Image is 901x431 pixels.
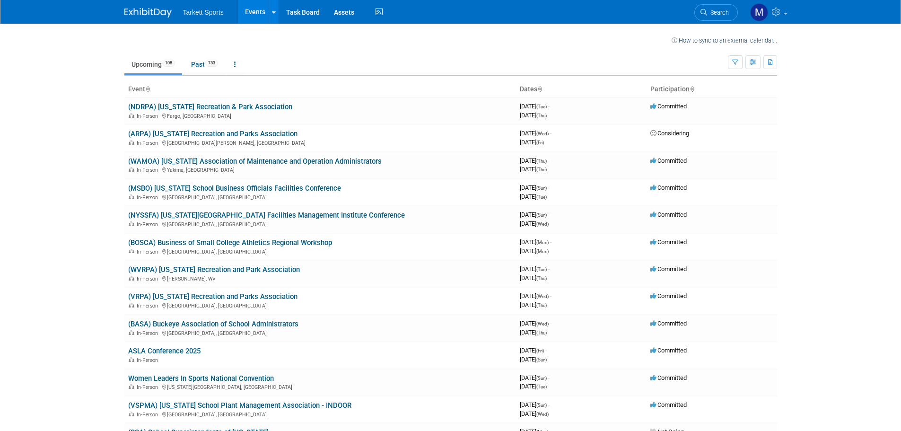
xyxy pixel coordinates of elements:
span: - [550,320,551,327]
span: [DATE] [520,410,549,417]
img: In-Person Event [129,194,134,199]
span: [DATE] [520,347,547,354]
img: In-Person Event [129,249,134,254]
div: [GEOGRAPHIC_DATA], [GEOGRAPHIC_DATA] [128,220,512,228]
a: Search [694,4,738,21]
span: Committed [650,103,687,110]
span: (Thu) [536,330,547,335]
span: (Thu) [536,158,547,164]
span: Committed [650,211,687,218]
th: Event [124,81,516,97]
span: [DATE] [520,329,547,336]
span: In-Person [137,221,161,228]
span: [DATE] [520,383,547,390]
a: (NDRPA) [US_STATE] Recreation & Park Association [128,103,292,111]
img: In-Person Event [129,384,134,389]
a: Upcoming108 [124,55,182,73]
a: (VRPA) [US_STATE] Recreation and Parks Association [128,292,297,301]
div: [GEOGRAPHIC_DATA], [GEOGRAPHIC_DATA] [128,301,512,309]
a: (ARPA) [US_STATE] Recreation and Parks Association [128,130,297,138]
div: Fargo, [GEOGRAPHIC_DATA] [128,112,512,119]
span: [DATE] [520,166,547,173]
span: [DATE] [520,157,550,164]
span: [DATE] [520,184,550,191]
span: - [550,238,551,246]
img: megan powell [750,3,768,21]
span: [DATE] [520,247,549,255]
span: [DATE] [520,301,547,308]
span: - [548,374,550,381]
span: In-Person [137,194,161,201]
span: [DATE] [520,103,550,110]
a: (BASA) Buckeye Association of School Administrators [128,320,298,328]
span: (Sun) [536,376,547,381]
span: - [548,103,550,110]
span: Committed [650,238,687,246]
span: 108 [162,60,175,67]
span: (Wed) [536,321,549,326]
img: In-Person Event [129,303,134,308]
span: Committed [650,157,687,164]
span: [DATE] [520,139,544,146]
img: In-Person Event [129,221,134,226]
span: - [548,157,550,164]
span: [DATE] [520,274,547,281]
a: Sort by Start Date [537,85,542,93]
div: Yakima, [GEOGRAPHIC_DATA] [128,166,512,173]
span: (Tue) [536,104,547,109]
a: (WVRPA) [US_STATE] Recreation and Park Association [128,265,300,274]
img: In-Person Event [129,330,134,335]
span: - [548,184,550,191]
span: In-Person [137,249,161,255]
a: How to sync to an external calendar... [672,37,777,44]
span: (Thu) [536,167,547,172]
span: In-Person [137,330,161,336]
th: Participation [647,81,777,97]
span: (Wed) [536,221,549,227]
a: (BOSCA) Business of Small College Athletics Regional Workshop [128,238,332,247]
span: [DATE] [520,356,547,363]
a: (MSBO) [US_STATE] School Business Officials Facilities Conference [128,184,341,193]
div: [GEOGRAPHIC_DATA][PERSON_NAME], [GEOGRAPHIC_DATA] [128,139,512,146]
span: In-Person [137,384,161,390]
div: [US_STATE][GEOGRAPHIC_DATA], [GEOGRAPHIC_DATA] [128,383,512,390]
span: [DATE] [520,265,550,273]
span: In-Person [137,412,161,418]
a: (NYSSFA) [US_STATE][GEOGRAPHIC_DATA] Facilities Management Institute Conference [128,211,405,220]
img: In-Person Event [129,276,134,281]
a: Women Leaders In Sports National Convention [128,374,274,383]
a: Sort by Participation Type [690,85,694,93]
span: (Wed) [536,412,549,417]
div: [GEOGRAPHIC_DATA], [GEOGRAPHIC_DATA] [128,410,512,418]
span: (Thu) [536,113,547,118]
span: Search [707,9,729,16]
span: (Thu) [536,276,547,281]
span: (Fri) [536,348,544,353]
span: (Sun) [536,403,547,408]
span: (Thu) [536,303,547,308]
span: Committed [650,292,687,299]
span: In-Person [137,140,161,146]
span: (Mon) [536,249,549,254]
span: [DATE] [520,320,551,327]
span: (Wed) [536,294,549,299]
span: Considering [650,130,689,137]
span: Committed [650,401,687,408]
span: (Sun) [536,357,547,362]
img: In-Person Event [129,113,134,118]
span: In-Person [137,357,161,363]
span: [DATE] [520,112,547,119]
span: (Tue) [536,267,547,272]
span: - [548,265,550,273]
th: Dates [516,81,647,97]
div: [GEOGRAPHIC_DATA], [GEOGRAPHIC_DATA] [128,247,512,255]
span: [DATE] [520,211,550,218]
span: 753 [205,60,218,67]
span: Committed [650,265,687,273]
a: (WAMOA) [US_STATE] Association of Maintenance and Operation Administrators [128,157,382,166]
span: - [550,292,551,299]
div: [PERSON_NAME], WV [128,274,512,282]
a: Sort by Event Name [145,85,150,93]
span: (Sun) [536,185,547,191]
span: [DATE] [520,238,551,246]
